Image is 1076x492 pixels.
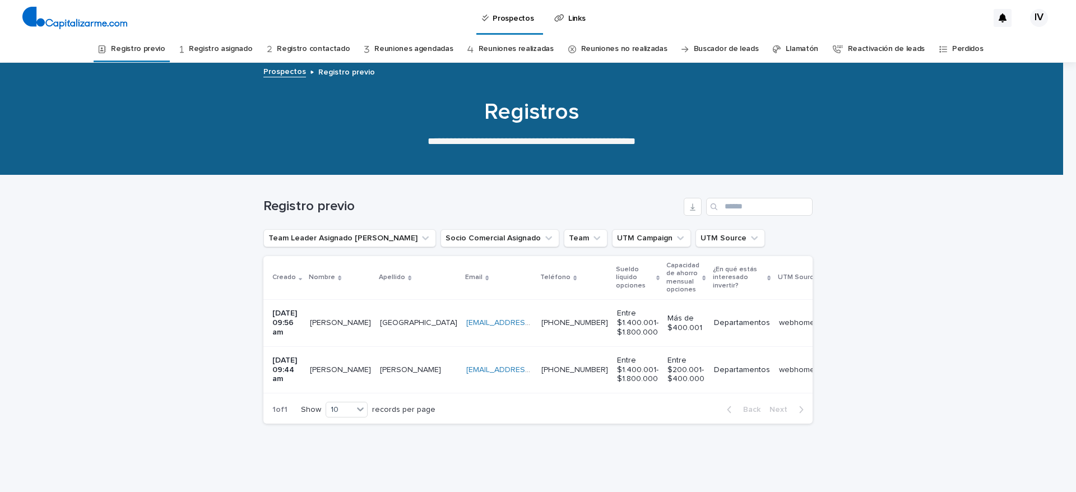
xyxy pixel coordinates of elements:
a: Reuniones realizadas [479,36,554,62]
a: Reactivación de leads [848,36,925,62]
p: Sueldo líquido opciones [616,263,653,292]
p: [PERSON_NAME] [310,316,373,328]
p: Nombre [309,271,335,284]
a: [PHONE_NUMBER] [541,319,608,327]
p: UTM Source [778,271,818,284]
p: [DATE] 09:56 am [272,309,301,337]
button: Team Leader Asignado LLamados [263,229,436,247]
p: Show [301,405,321,415]
tr: [DATE] 09:56 am[PERSON_NAME][PERSON_NAME] [GEOGRAPHIC_DATA][GEOGRAPHIC_DATA] [EMAIL_ADDRESS][DOMA... [263,300,1065,346]
p: [GEOGRAPHIC_DATA] [380,316,460,328]
p: ¿En qué estás interesado invertir? [713,263,765,292]
p: Teléfono [540,271,571,284]
p: 1 of 1 [263,396,296,424]
a: Llamatón [786,36,818,62]
p: Email [465,271,483,284]
span: Next [769,406,794,414]
button: Team [564,229,607,247]
div: 10 [326,404,353,416]
a: [EMAIL_ADDRESS][DOMAIN_NAME] [466,319,593,327]
div: IV [1030,9,1048,27]
img: 4arMvv9wSvmHTHbXwTim [22,7,127,29]
p: webhome [779,363,817,375]
p: [PERSON_NAME] [380,363,443,375]
p: Entre $200.001- $400.000 [667,356,704,384]
a: [EMAIL_ADDRESS][DOMAIN_NAME] [466,366,593,374]
p: Más de $400.001 [667,314,704,333]
span: Back [736,406,760,414]
h1: Registro previo [263,198,679,215]
a: Reuniones agendadas [374,36,453,62]
a: [PHONE_NUMBER] [541,366,608,374]
tr: [DATE] 09:44 am[PERSON_NAME][PERSON_NAME] [PERSON_NAME][PERSON_NAME] [EMAIL_ADDRESS][DOMAIN_NAME]... [263,346,1065,393]
p: records per page [372,405,435,415]
p: [DATE] 09:44 am [272,356,301,384]
h1: Registros [257,99,806,126]
button: UTM Source [695,229,765,247]
p: Entre $1.400.001- $1.800.000 [617,309,658,337]
input: Search [706,198,813,216]
button: Next [765,405,813,415]
p: webhome [779,316,817,328]
a: Buscador de leads [694,36,759,62]
p: Departamentos [714,365,770,375]
p: Entre $1.400.001- $1.800.000 [617,356,658,384]
a: Registro previo [111,36,165,62]
a: Perdidos [952,36,984,62]
a: Reuniones no realizadas [581,36,667,62]
button: Back [718,405,765,415]
p: Departamentos [714,318,770,328]
p: Creado [272,271,296,284]
a: Registro contactado [277,36,350,62]
p: [PERSON_NAME] [310,363,373,375]
a: Registro asignado [189,36,253,62]
a: Prospectos [263,64,306,77]
button: UTM Campaign [612,229,691,247]
button: Socio Comercial Asignado [440,229,559,247]
p: Registro previo [318,65,375,77]
p: Apellido [379,271,405,284]
p: Capacidad de ahorro mensual opciones [666,259,699,296]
